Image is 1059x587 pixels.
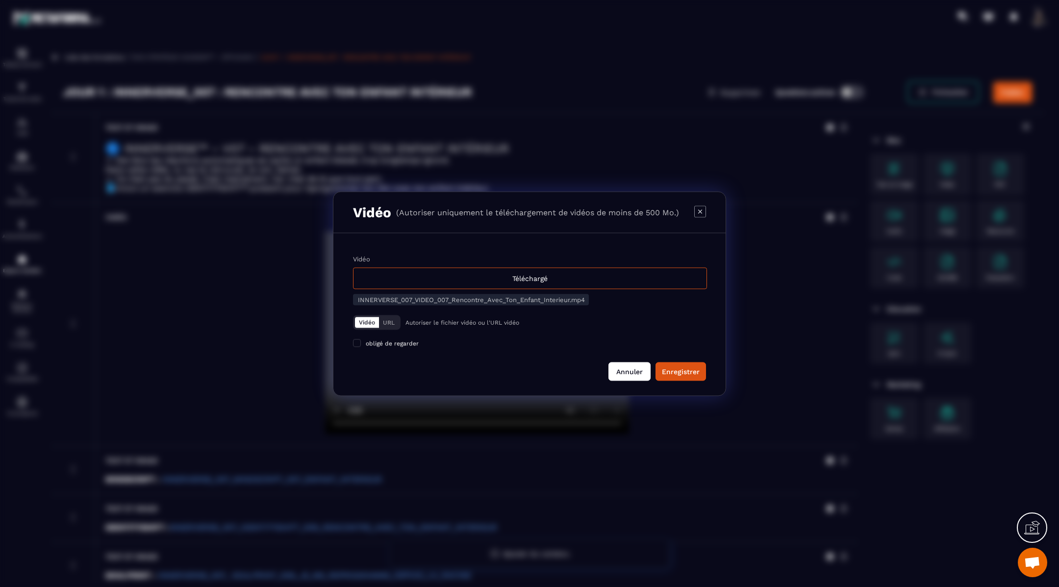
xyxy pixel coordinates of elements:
[608,362,651,381] button: Annuler
[353,204,391,220] h3: Vidéo
[396,207,679,217] p: (Autoriser uniquement le téléchargement de vidéos de moins de 500 Mo.)
[379,317,399,328] button: URL
[366,340,419,347] span: obligé de regarder
[358,296,585,303] span: INNERVERSE_007_VIDEO_007_Rencontre_Avec_Ton_Enfant_Interieur.mp4
[656,362,706,381] button: Enregistrer
[353,267,707,289] div: Téléchargé
[355,317,379,328] button: Vidéo
[662,366,700,376] div: Enregistrer
[405,319,519,326] p: Autoriser le fichier vidéo ou l'URL vidéo
[1018,548,1047,577] a: Ouvrir le chat
[353,255,370,262] label: Vidéo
